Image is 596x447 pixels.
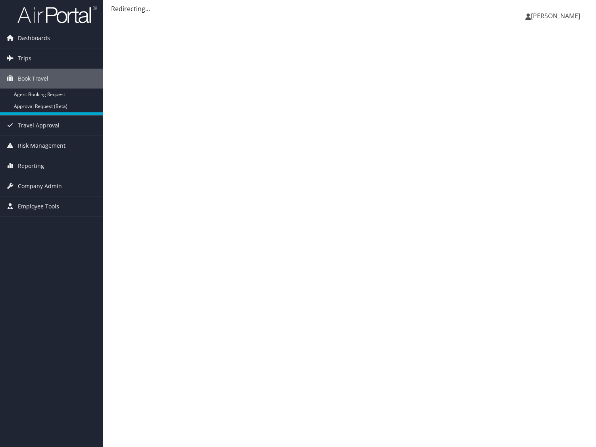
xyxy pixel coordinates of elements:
span: Risk Management [18,136,65,156]
span: [PERSON_NAME] [531,12,580,20]
span: Trips [18,48,31,68]
span: Book Travel [18,69,48,89]
span: Dashboards [18,28,50,48]
img: airportal-logo.png [17,5,97,24]
div: Redirecting... [111,4,588,13]
span: Reporting [18,156,44,176]
span: Employee Tools [18,197,59,216]
span: Company Admin [18,176,62,196]
span: Travel Approval [18,116,60,135]
a: [PERSON_NAME] [525,4,588,28]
